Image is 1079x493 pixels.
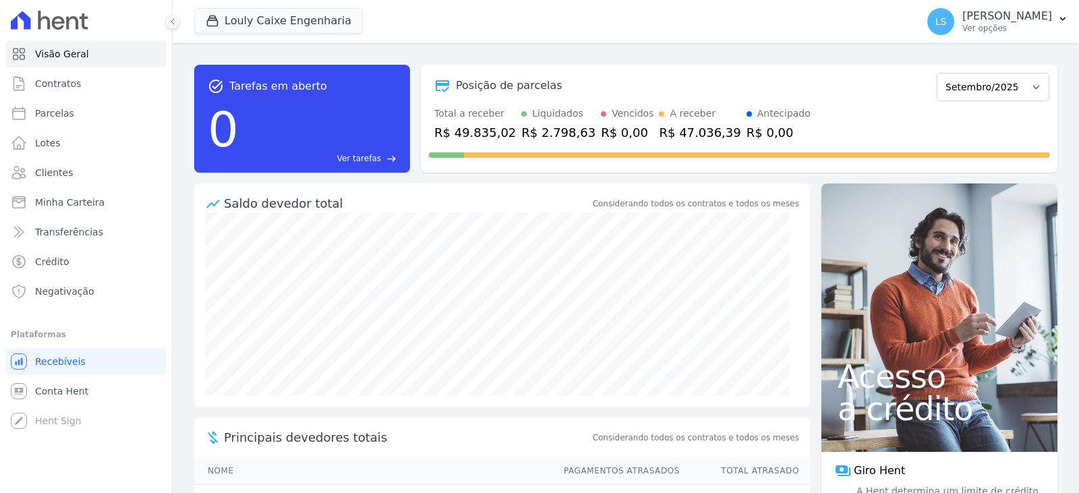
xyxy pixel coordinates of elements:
[35,196,105,209] span: Minha Carteira
[35,166,73,179] span: Clientes
[5,40,167,67] a: Visão Geral
[551,457,680,485] th: Pagamentos Atrasados
[224,194,590,212] div: Saldo devedor total
[601,123,653,142] div: R$ 0,00
[962,9,1052,23] p: [PERSON_NAME]
[5,248,167,275] a: Crédito
[659,123,740,142] div: R$ 47.036,39
[337,152,381,165] span: Ver tarefas
[456,78,562,94] div: Posição de parcelas
[5,219,167,245] a: Transferências
[532,107,583,121] div: Liquidados
[962,23,1052,34] p: Ver opções
[434,123,516,142] div: R$ 49.835,02
[386,154,397,164] span: east
[11,326,161,343] div: Plataformas
[593,198,799,210] div: Considerando todos os contratos e todos os meses
[854,463,905,479] span: Giro Hent
[35,384,88,398] span: Conta Hent
[5,189,167,216] a: Minha Carteira
[434,107,516,121] div: Total a receber
[35,47,89,61] span: Visão Geral
[35,285,94,298] span: Negativação
[916,3,1079,40] button: LS [PERSON_NAME] Ver opções
[35,107,74,120] span: Parcelas
[35,255,69,268] span: Crédito
[35,225,103,239] span: Transferências
[208,78,224,94] span: task_alt
[521,123,595,142] div: R$ 2.798,63
[670,107,716,121] div: A receber
[680,457,810,485] th: Total Atrasado
[838,393,1041,425] span: a crédito
[935,17,947,26] span: LS
[224,428,590,446] span: Principais devedores totais
[5,70,167,97] a: Contratos
[838,360,1041,393] span: Acesso
[244,152,397,165] a: Ver tarefas east
[35,355,86,368] span: Recebíveis
[229,78,327,94] span: Tarefas em aberto
[5,348,167,375] a: Recebíveis
[208,94,239,165] div: 0
[35,136,61,150] span: Lotes
[5,278,167,305] a: Negativação
[5,378,167,405] a: Conta Hent
[747,123,811,142] div: R$ 0,00
[5,100,167,127] a: Parcelas
[5,159,167,186] a: Clientes
[593,432,799,444] span: Considerando todos os contratos e todos os meses
[194,457,551,485] th: Nome
[5,129,167,156] a: Lotes
[35,77,81,90] span: Contratos
[612,107,653,121] div: Vencidos
[757,107,811,121] div: Antecipado
[194,8,363,34] button: Louly Caixe Engenharia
